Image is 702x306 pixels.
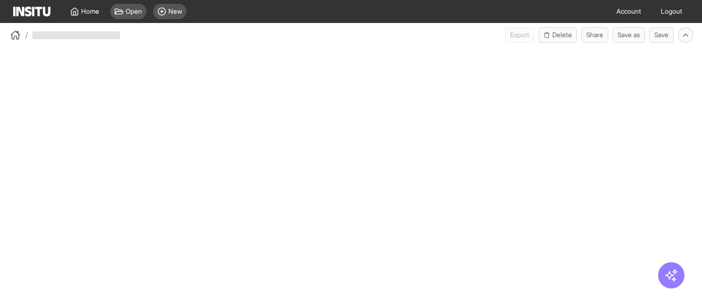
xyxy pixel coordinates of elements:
[539,27,577,43] button: Delete
[581,27,608,43] button: Share
[81,7,99,16] span: Home
[168,7,182,16] span: New
[126,7,142,16] span: Open
[505,27,534,43] button: Export
[13,7,50,16] img: Logo
[505,27,534,43] span: Can currently only export from Insights reports.
[613,27,645,43] button: Save as
[25,30,28,41] span: /
[649,27,673,43] button: Save
[9,28,28,42] button: /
